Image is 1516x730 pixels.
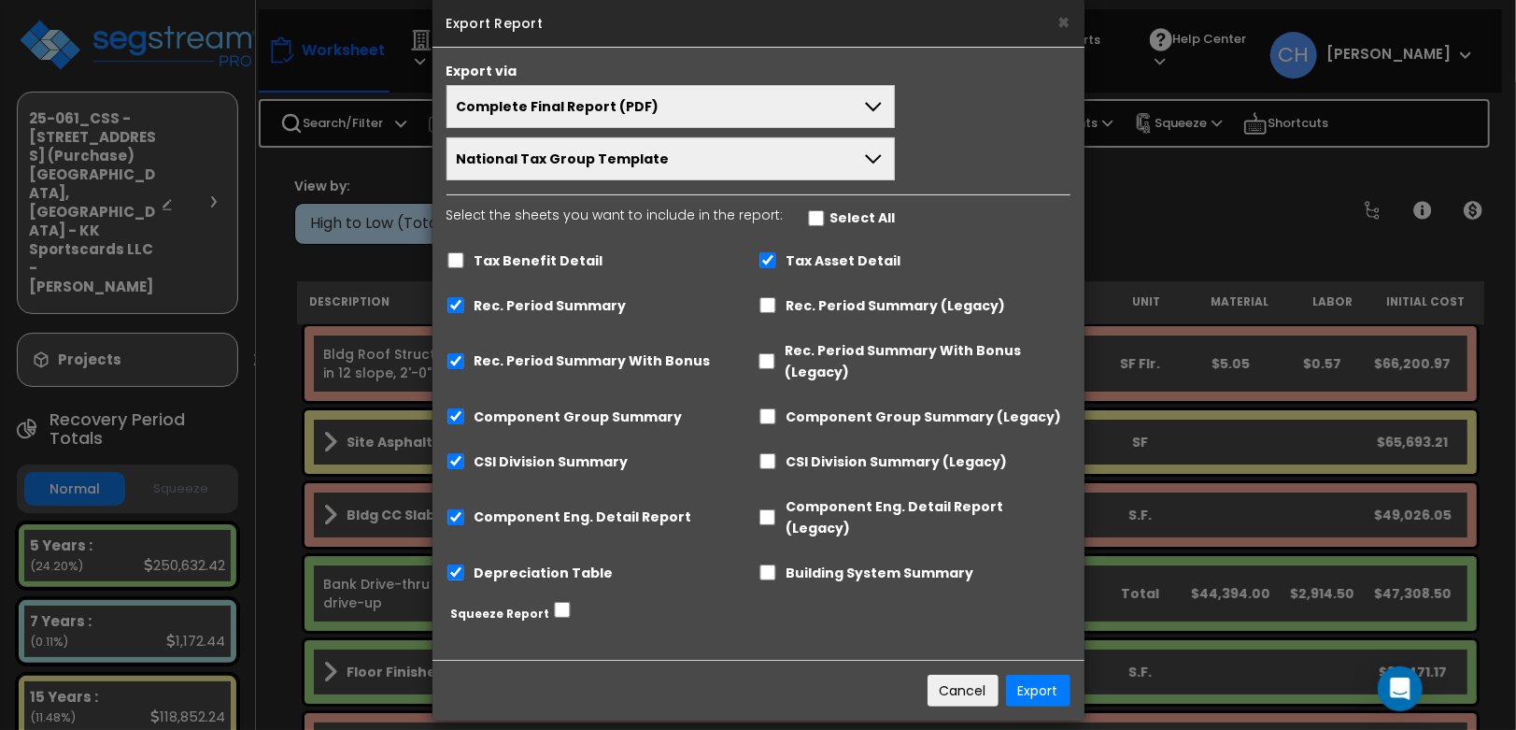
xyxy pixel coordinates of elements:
button: Export [1006,675,1070,707]
button: Complete Final Report (PDF) [446,85,896,128]
span: National Tax Group Template [457,150,670,168]
button: Cancel [928,675,999,707]
button: National Tax Group Template [446,137,896,180]
label: Tax Asset Detail [786,250,901,272]
div: Open Intercom Messenger [1378,666,1423,711]
label: Component Eng. Detail Report [475,507,692,528]
label: Squeeze Report [451,603,550,624]
button: × [1058,12,1070,32]
h5: Export Report [446,14,1070,33]
label: Component Eng. Detail Report (Legacy) [786,496,1070,539]
label: Select All [830,208,896,229]
label: CSI Division Summary (Legacy) [786,451,1008,473]
label: Depreciation Table [475,563,614,584]
label: Rec. Period Summary (Legacy) [786,295,1006,317]
label: Rec. Period Summary [475,295,627,317]
label: Rec. Period Summary With Bonus (Legacy) [785,340,1070,383]
input: Select the sheets you want to include in the report:Select All [807,210,826,226]
label: Building System Summary [786,563,974,584]
span: Complete Final Report (PDF) [457,97,659,116]
label: Rec. Period Summary With Bonus [475,351,711,372]
label: Tax Benefit Detail [475,250,603,272]
label: Component Group Summary (Legacy) [786,407,1062,428]
label: Component Group Summary [475,407,683,428]
label: Export via [446,62,517,80]
p: Select the sheets you want to include in the report: [446,205,784,227]
label: CSI Division Summary [475,451,629,473]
